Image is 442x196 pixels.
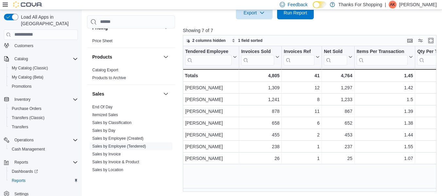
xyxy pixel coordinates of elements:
[324,143,352,151] div: 237
[92,68,118,72] a: Catalog Export
[9,114,78,122] span: Transfers (Classic)
[357,107,413,115] div: 1.39
[185,49,237,65] button: Tendered Employee
[92,38,113,44] span: Price Sheet
[324,84,352,92] div: 1,297
[284,96,319,103] div: 8
[92,136,144,141] span: Sales by Employee (Created)
[324,96,352,103] div: 1,233
[284,84,319,92] div: 12
[324,72,352,80] div: 4,764
[92,144,146,149] a: Sales by Employee (Tendered)
[357,72,413,80] div: 1.45
[1,95,80,104] button: Inventory
[9,168,78,175] span: Dashboards
[12,115,44,120] span: Transfers (Classic)
[357,131,413,139] div: 1.44
[357,49,408,65] div: Items Per Transaction
[9,73,78,81] span: My Catalog (Beta)
[389,1,397,9] div: Anya Kinzel-Cadrin
[12,55,78,63] span: Catalog
[87,37,175,47] div: Pricing
[9,177,28,185] a: Reports
[185,96,237,103] div: [PERSON_NAME]
[277,6,314,19] button: Run Report
[185,107,237,115] div: [PERSON_NAME]
[406,37,414,45] button: Keyboard shortcuts
[7,176,80,185] button: Reports
[357,49,413,65] button: Items Per Transaction
[241,119,279,127] div: 658
[324,154,352,162] div: 25
[324,49,347,55] div: Net Sold
[12,42,36,50] a: Customers
[284,49,314,65] div: Invoices Ref
[92,104,113,110] span: End Of Day
[284,143,319,151] div: 1
[92,175,138,180] a: Sales by Location per Day
[18,14,78,27] span: Load All Apps in [GEOGRAPHIC_DATA]
[92,67,118,73] span: Catalog Export
[162,53,170,61] button: Products
[92,128,115,133] a: Sales by Day
[92,144,146,149] span: Sales by Employee (Tendered)
[241,49,279,65] button: Invoices Sold
[7,122,80,132] button: Transfers
[324,49,352,65] button: Net Sold
[185,131,237,139] div: [PERSON_NAME]
[92,91,161,97] button: Sales
[12,106,42,111] span: Purchase Orders
[338,1,382,9] p: Thanks For Shopping
[92,91,104,97] h3: Sales
[238,38,263,43] span: 1 field sorted
[7,167,80,176] a: Dashboards
[9,105,78,113] span: Purchase Orders
[14,97,30,102] span: Inventory
[9,177,78,185] span: Reports
[92,54,112,60] h3: Products
[284,154,319,162] div: 1
[12,41,78,49] span: Customers
[7,82,80,91] button: Promotions
[12,136,78,144] span: Operations
[284,119,319,127] div: 6
[1,135,80,145] button: Operations
[12,169,38,174] span: Dashboards
[399,1,437,9] p: [PERSON_NAME]
[12,158,31,166] button: Reports
[92,112,118,117] span: Itemized Sales
[12,158,78,166] span: Reports
[284,72,319,80] div: 41
[324,119,352,127] div: 652
[13,1,43,8] img: Cova
[92,152,121,156] a: Sales by Invoice
[92,54,161,60] button: Products
[183,27,439,34] p: Showing 7 of 7
[9,114,47,122] a: Transfers (Classic)
[92,120,132,125] a: Sales by Classification
[162,24,170,32] button: Pricing
[12,147,45,152] span: Cash Management
[12,84,32,89] span: Promotions
[92,168,123,172] a: Sales by Location
[92,75,126,80] span: Products to Archive
[185,72,237,80] div: Totals
[92,160,139,164] a: Sales by Invoice & Product
[12,178,26,183] span: Reports
[14,43,33,48] span: Customers
[12,75,44,80] span: My Catalog (Beta)
[427,37,435,45] button: Enter fullscreen
[12,124,28,130] span: Transfers
[236,6,273,19] button: Export
[12,96,33,103] button: Inventory
[14,56,28,62] span: Catalog
[241,49,274,55] div: Invoices Sold
[92,76,126,80] a: Products to Archive
[241,72,279,80] div: 4,805
[9,64,78,72] span: My Catalog (Classic)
